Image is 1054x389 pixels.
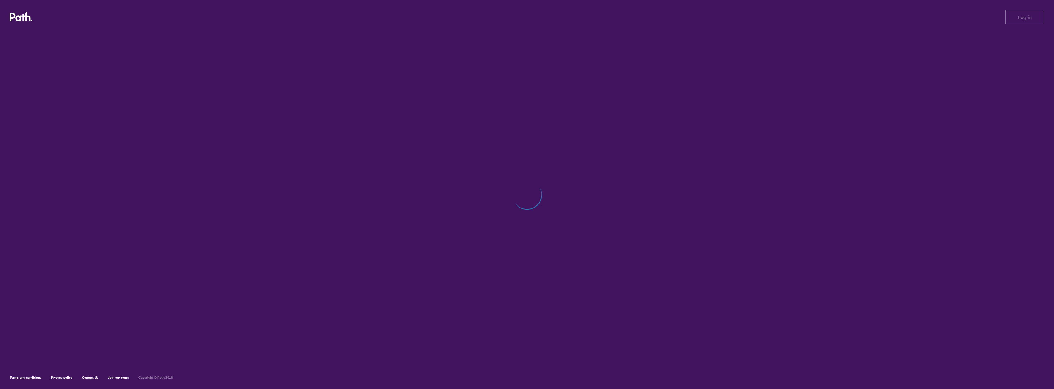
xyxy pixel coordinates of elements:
[1018,14,1032,20] span: Log in
[138,376,173,380] h6: Copyright © Path 2018
[10,376,41,380] a: Terms and conditions
[51,376,72,380] a: Privacy policy
[108,376,129,380] a: Join our team
[1005,10,1044,24] button: Log in
[82,376,98,380] a: Contact Us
